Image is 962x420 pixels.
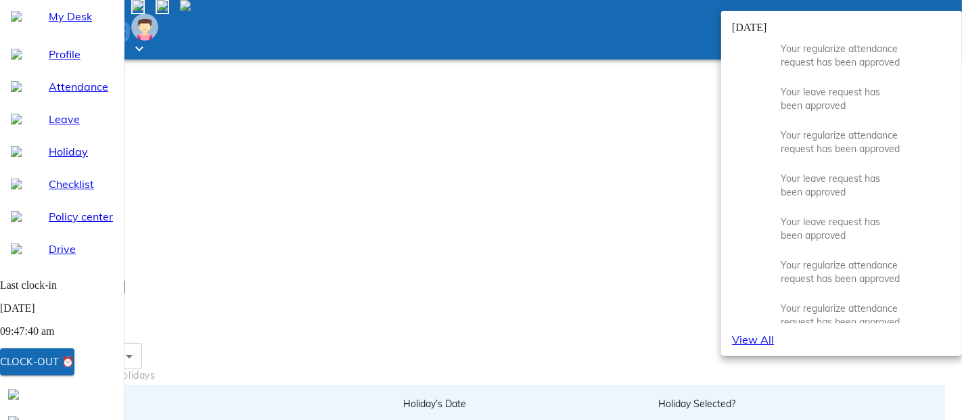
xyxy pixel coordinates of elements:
p: Your regularize attendance request has been approved [781,258,902,285]
span: [DATE] [732,22,767,33]
p: Your regularize attendance request has been approved [781,302,902,329]
p: Your leave request has been approved [781,172,902,199]
p: Your leave request has been approved [781,85,902,112]
a: View All [732,333,774,346]
p: Your leave request has been approved [781,215,902,242]
p: Your regularize attendance request has been approved [781,129,902,156]
p: Your regularize attendance request has been approved [781,42,902,69]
